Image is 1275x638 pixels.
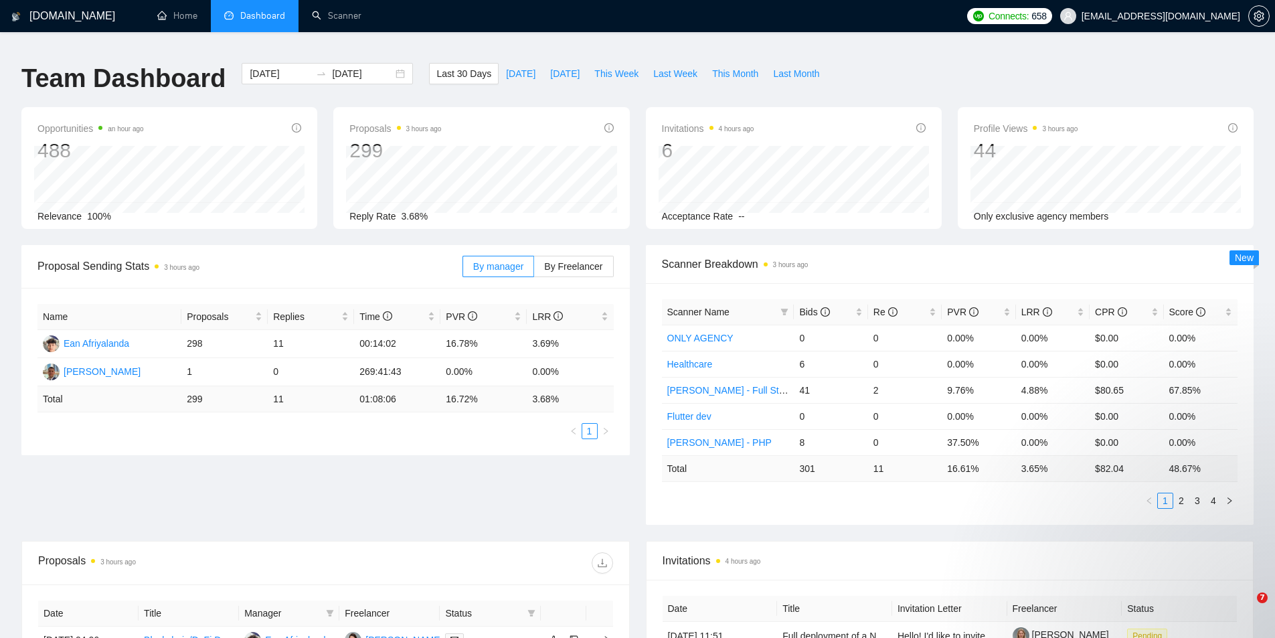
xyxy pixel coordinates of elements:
span: info-circle [1043,307,1052,317]
span: Connects: [989,9,1029,23]
td: 299 [181,386,268,412]
span: Re [873,307,898,317]
td: 0 [794,325,867,351]
li: 2 [1173,493,1189,509]
span: PVR [947,307,979,317]
td: 16.78% [440,330,527,358]
td: 16.61 % [942,455,1015,481]
span: Proposal Sending Stats [37,258,462,274]
td: $80.65 [1090,377,1163,403]
span: dashboard [224,11,234,20]
button: left [566,423,582,439]
th: Status [1122,596,1237,622]
th: Freelancer [339,601,440,627]
span: filter [525,603,538,623]
th: Manager [239,601,339,627]
td: 48.67 % [1164,455,1238,481]
span: left [570,427,578,435]
span: filter [326,609,334,617]
li: Next Page [1221,493,1238,509]
td: Total [662,455,794,481]
th: Name [37,304,181,330]
a: 1 [1158,493,1173,508]
span: Manager [244,606,321,621]
td: 8 [794,429,867,455]
button: Last Week [646,63,705,84]
a: setting [1248,11,1270,21]
a: 3 [1190,493,1205,508]
span: New [1235,252,1254,263]
td: 0.00% [1164,325,1238,351]
span: This Week [594,66,639,81]
th: Replies [268,304,354,330]
span: Time [359,311,392,322]
a: 2 [1174,493,1189,508]
td: $0.00 [1090,403,1163,429]
span: 3.68% [402,211,428,222]
img: logo [11,6,21,27]
td: 9.76% [942,377,1015,403]
button: This Month [705,63,766,84]
span: info-circle [821,307,830,317]
a: OT[PERSON_NAME] [43,366,141,376]
th: Invitation Letter [892,596,1007,622]
td: $0.00 [1090,325,1163,351]
td: 11 [268,330,354,358]
a: searchScanner [312,10,361,21]
li: 1 [582,423,598,439]
time: 3 hours ago [100,558,136,566]
td: $ 82.04 [1090,455,1163,481]
time: 3 hours ago [1042,125,1078,133]
span: 100% [87,211,111,222]
span: By Freelancer [544,261,602,272]
li: 4 [1205,493,1221,509]
span: Reply Rate [349,211,396,222]
td: 0.00% [942,403,1015,429]
span: info-circle [969,307,979,317]
a: 1 [582,424,597,438]
a: Flutter dev [667,411,711,422]
span: info-circle [554,311,563,321]
time: 3 hours ago [164,264,199,271]
a: 4 [1206,493,1221,508]
td: 301 [794,455,867,481]
td: 3.69% [527,330,613,358]
span: Status [445,606,521,621]
span: Last 30 Days [436,66,491,81]
span: Dashboard [240,10,285,21]
td: 0.00% [1016,403,1090,429]
span: right [602,427,610,435]
input: Start date [250,66,311,81]
span: Relevance [37,211,82,222]
button: right [598,423,614,439]
td: 0 [794,403,867,429]
span: Proposals [187,309,252,324]
span: to [316,68,327,79]
span: Opportunities [37,121,144,137]
th: Date [663,596,778,622]
td: 00:14:02 [354,330,440,358]
a: ONLY AGENCY [667,333,734,343]
span: Bids [799,307,829,317]
td: 0.00% [1016,325,1090,351]
span: By manager [473,261,523,272]
th: Freelancer [1007,596,1122,622]
span: info-circle [1196,307,1205,317]
td: 0.00% [942,351,1015,377]
time: 4 hours ago [726,558,761,565]
button: This Week [587,63,646,84]
td: $0.00 [1090,351,1163,377]
span: -- [738,211,744,222]
td: 3.65 % [1016,455,1090,481]
span: CPR [1095,307,1126,317]
th: Proposals [181,304,268,330]
td: 298 [181,330,268,358]
span: filter [527,609,535,617]
td: 0.00% [1164,351,1238,377]
button: download [592,552,613,574]
span: info-circle [916,123,926,133]
span: info-circle [1118,307,1127,317]
span: swap-right [316,68,327,79]
td: 1 [181,358,268,386]
span: PVR [446,311,477,322]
